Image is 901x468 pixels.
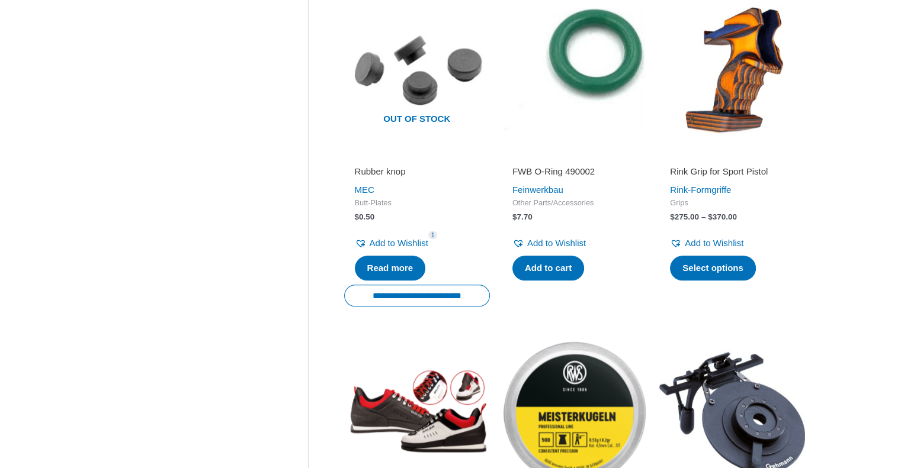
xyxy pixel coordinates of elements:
[701,212,706,221] span: –
[353,106,481,133] span: Out of stock
[527,238,586,248] span: Add to Wishlist
[512,256,584,280] a: Add to cart: “FWB O-Ring 490002”
[355,256,426,280] a: Read more about “Rubber knop”
[355,185,374,195] a: MEC
[670,149,794,163] iframe: Customer reviews powered by Trustpilot
[355,212,375,221] bdi: 0.50
[512,198,637,208] span: Other Parts/Accessories
[512,166,637,182] a: FWB O-Ring 490002
[355,166,479,182] a: Rubber knop
[708,212,737,221] bdi: 370.00
[355,149,479,163] iframe: Customer reviews powered by Trustpilot
[670,256,756,280] a: Select options for “Rink Grip for Sport Pistol”
[512,235,586,251] a: Add to Wishlist
[670,166,794,182] a: Rink Grip for Sport Pistol
[708,212,713,221] span: $
[512,185,563,195] a: Feinwerkbau
[355,212,360,221] span: $
[670,198,794,208] span: Grips
[512,149,637,163] iframe: Customer reviews powered by Trustpilot
[670,212,675,221] span: $
[670,212,699,221] bdi: 275.00
[670,235,743,251] a: Add to Wishlist
[512,212,533,221] bdi: 7.70
[512,212,517,221] span: $
[370,238,428,248] span: Add to Wishlist
[685,238,743,248] span: Add to Wishlist
[512,166,637,177] h2: FWB O-Ring 490002
[670,185,731,195] a: Rink-Formgriffe
[355,166,479,177] h2: Rubber knop
[355,198,479,208] span: Butt-Plates
[428,231,438,240] span: 1
[670,166,794,177] h2: Rink Grip for Sport Pistol
[355,235,428,251] a: Add to Wishlist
